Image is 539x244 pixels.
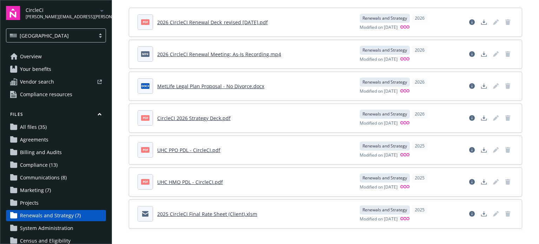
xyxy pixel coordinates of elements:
[502,176,513,187] span: Delete document
[360,56,398,63] span: Modified on [DATE]
[10,32,92,39] span: [GEOGRAPHIC_DATA]
[478,208,490,219] a: Download document
[26,6,106,20] button: CircleCi[PERSON_NAME][EMAIL_ADDRESS][PERSON_NAME][DOMAIN_NAME]arrowDropDown
[466,144,478,156] a: View file details
[362,111,407,117] span: Renewals and Strategy
[466,208,478,219] a: View file details
[157,179,223,185] a: UHC HMO PDL - CircleCI.pdf
[157,147,220,153] a: UHC PPO PDL - CircleCI.pdf
[362,47,407,53] span: Renewals and Strategy
[478,48,490,60] a: Download document
[490,144,501,156] span: Edit document
[6,64,106,75] a: Your benefits
[466,80,478,92] a: View file details
[6,223,106,234] a: System Administration
[20,134,48,145] span: Agreements
[98,6,106,15] a: arrowDropDown
[502,208,513,219] span: Delete document
[362,143,407,149] span: Renewals and Strategy
[490,48,501,60] span: Edit document
[360,24,398,31] span: Modified on [DATE]
[141,147,149,152] span: pdf
[141,115,149,120] span: pdf
[502,48,513,60] span: Delete document
[490,176,501,187] span: Edit document
[26,6,98,14] span: CircleCi
[362,79,407,85] span: Renewals and Strategy
[6,197,106,209] a: Projects
[478,144,490,156] a: Download document
[6,159,106,171] a: Compliance (13)
[6,147,106,158] a: Billing and Audits
[20,121,47,133] span: All files (35)
[411,110,428,119] div: 2026
[141,83,149,88] span: docx
[502,80,513,92] span: Delete document
[157,19,268,26] a: 2026 CircleCI Renewal Deck_revised [DATE].pdf
[360,120,398,127] span: Modified on [DATE]
[20,64,51,75] span: Your benefits
[6,210,106,221] a: Renewals and Strategy (7)
[362,207,407,213] span: Renewals and Strategy
[20,197,39,209] span: Projects
[490,112,501,124] span: Edit document
[20,159,58,171] span: Compliance (13)
[6,121,106,133] a: All files (35)
[157,211,257,217] a: 2025 CircleCi Final Rate Sheet (Client).xlsm
[20,32,69,39] span: [GEOGRAPHIC_DATA]
[20,147,62,158] span: Billing and Audits
[20,172,67,183] span: Communications (8)
[502,112,513,124] span: Delete document
[411,141,428,151] div: 2025
[20,185,51,196] span: Marketing (7)
[20,89,72,100] span: Compliance resources
[362,175,407,181] span: Renewals and Strategy
[478,176,490,187] a: Download document
[502,144,513,156] span: Delete document
[502,17,513,28] span: Delete document
[6,185,106,196] a: Marketing (7)
[490,80,501,92] a: Edit document
[466,48,478,60] a: View file details
[6,172,106,183] a: Communications (8)
[20,51,42,62] span: Overview
[478,112,490,124] a: Download document
[157,51,281,58] a: 2026 CircleCI Renewal Meeting: As-Is Recording.mp4
[157,83,264,90] a: MetLife Legal Plan Proposal - No Divorce.docx
[411,46,428,55] div: 2026
[360,184,398,191] span: Modified on [DATE]
[490,17,501,28] span: Edit document
[478,80,490,92] a: Download document
[411,78,428,87] div: 2026
[360,88,398,95] span: Modified on [DATE]
[478,17,490,28] a: Download document
[141,179,149,184] span: pdf
[490,208,501,219] span: Edit document
[411,173,428,183] div: 2025
[141,51,149,57] span: mp4
[411,205,428,215] div: 2025
[6,134,106,145] a: Agreements
[411,14,428,23] div: 2026
[466,176,478,187] a: View file details
[20,223,73,234] span: System Administration
[6,111,106,120] button: Files
[20,210,81,221] span: Renewals and Strategy (7)
[6,51,106,62] a: Overview
[26,14,98,20] span: [PERSON_NAME][EMAIL_ADDRESS][PERSON_NAME][DOMAIN_NAME]
[157,115,231,121] a: CircleCI 2026 Strategy Deck.pdf
[360,216,398,223] span: Modified on [DATE]
[6,89,106,100] a: Compliance resources
[141,19,149,25] span: pdf
[6,6,20,20] img: navigator-logo.svg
